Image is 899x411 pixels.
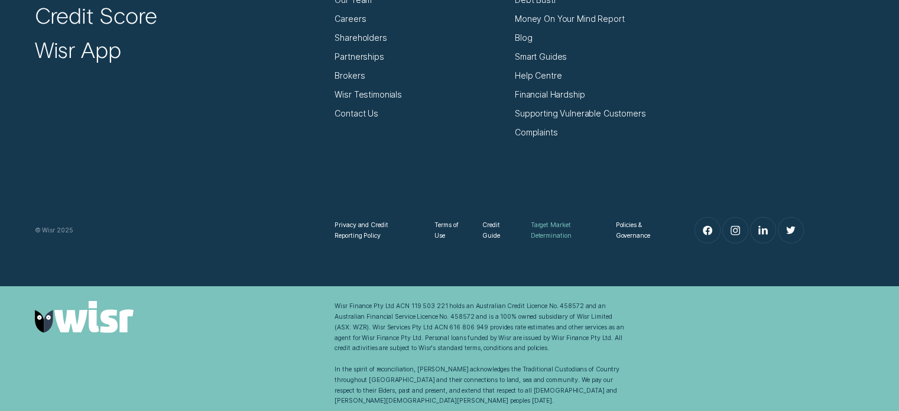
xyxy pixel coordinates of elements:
[335,89,402,100] a: Wisr Testimonials
[335,220,416,241] a: Privacy and Credit Reporting Policy
[695,218,721,243] a: Facebook
[515,108,646,119] a: Supporting Vulnerable Customers
[434,220,463,241] a: Terms of Use
[35,36,121,63] a: Wisr App
[778,218,804,243] a: Twitter
[531,220,597,241] a: Target Market Determination
[335,70,365,81] a: Brokers
[335,51,384,62] a: Partnerships
[616,220,666,241] a: Policies & Governance
[30,225,330,236] div: © Wisr 2025
[723,218,748,243] a: Instagram
[335,301,624,406] div: Wisr Finance Pty Ltd ACN 119 503 221 holds an Australian Credit Licence No. 458572 and an Austral...
[482,220,512,241] a: Credit Guide
[515,89,585,100] a: Financial Hardship
[515,33,532,43] a: Blog
[335,14,366,24] a: Careers
[751,218,776,243] a: LinkedIn
[35,2,157,29] a: Credit Score
[515,70,562,81] a: Help Centre
[35,301,134,332] img: Wisr
[335,108,378,119] a: Contact Us
[515,127,558,138] a: Complaints
[335,33,387,43] a: Shareholders
[515,51,567,62] a: Smart Guides
[515,14,624,24] a: Money On Your Mind Report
